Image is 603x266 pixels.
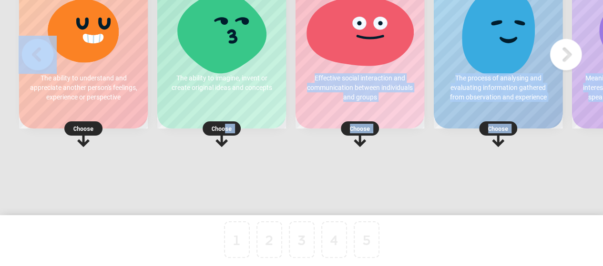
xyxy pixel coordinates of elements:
img: Previous [19,36,57,74]
img: Next [547,36,585,74]
p: Choose [157,124,286,133]
p: The process of analysing and evaluating information gathered from observation and experience [443,73,553,102]
p: The ability to imagine, invent or create original ideas and concepts [167,73,276,92]
p: Choose [19,124,148,133]
p: Choose [296,124,424,133]
p: Choose [434,124,562,133]
p: Effective social interaction and communication between individuals and groups [305,73,415,102]
p: The ability to understand and appreciate another person's feelings, experience or perspective [29,73,138,102]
